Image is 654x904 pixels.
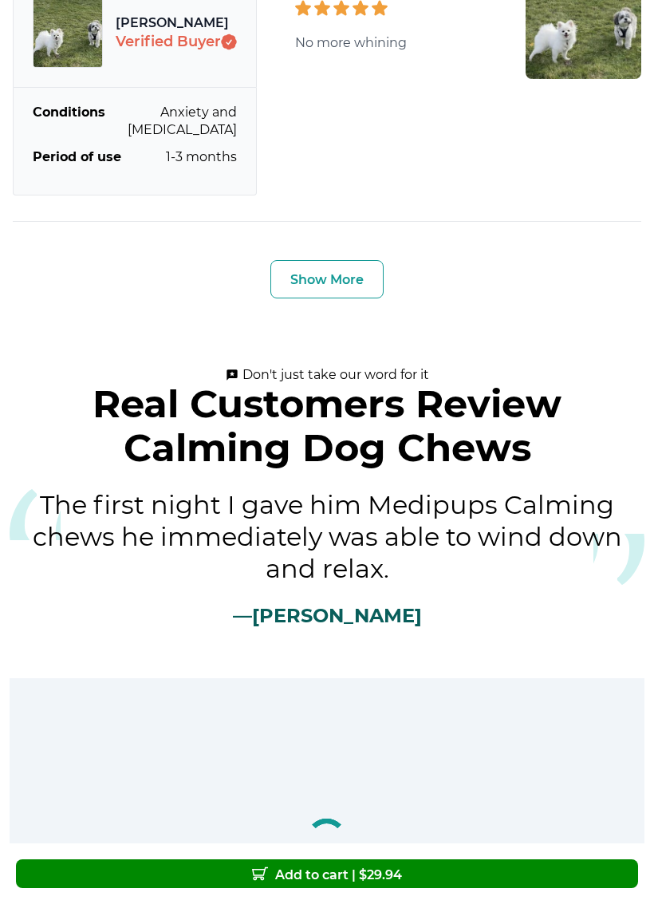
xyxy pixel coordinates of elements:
[116,14,237,32] span: [PERSON_NAME]
[33,148,121,166] b: Period of use
[33,104,105,139] b: Conditions
[166,148,237,166] span: 1-3 months
[16,859,638,889] button: Add to cart | $29.94
[226,367,429,382] span: Don't just take our word for it
[93,382,561,470] h5: Real Customers review Calming Dog Chews
[252,866,402,882] span: Add to cart | $ 29.94
[116,32,237,52] span: Verified Buyer
[270,260,384,298] button: Show More
[10,489,644,585] span: The first night I gave him Medipups Calming chews he immediately was able to wind down and relax.
[109,104,237,139] span: Anxiety and [MEDICAL_DATA]
[233,604,422,627] span: — [PERSON_NAME]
